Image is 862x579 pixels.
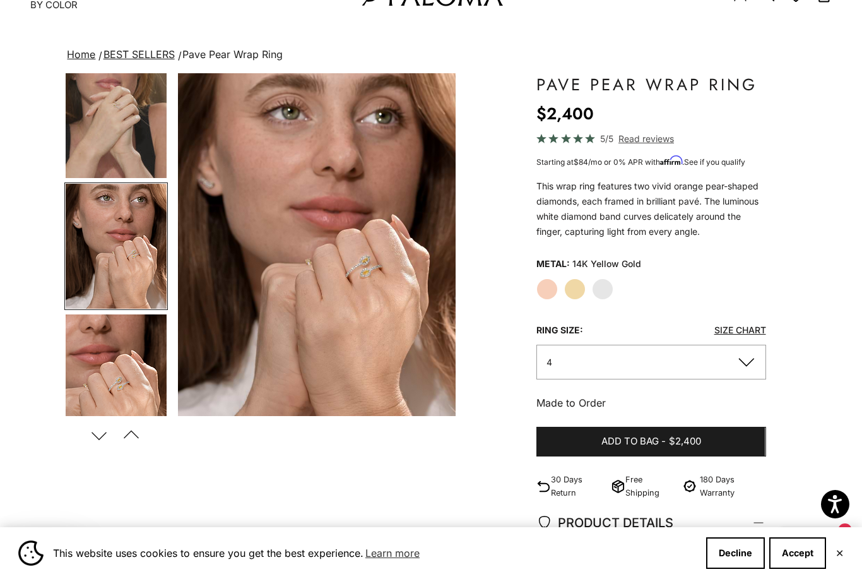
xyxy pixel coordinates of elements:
[178,73,456,417] div: Item 5 of 15
[363,544,422,563] a: Learn more
[536,512,673,534] span: PRODUCT DETAILS
[64,182,168,310] button: Go to item 5
[103,48,175,61] a: BEST SELLERS
[536,157,745,167] span: Starting at /mo or 0% APR with .
[66,53,167,178] img: #YellowGold #WhiteGold #RoseGold
[618,131,674,146] span: Read reviews
[625,473,675,499] p: Free Shipping
[684,157,745,167] a: See if you qualify - Learn more about Affirm Financing (opens in modal)
[536,427,765,457] button: Add to bag-$2,400
[64,46,797,64] nav: breadcrumbs
[714,325,766,335] a: Size Chart
[18,540,44,566] img: Cookie banner
[600,131,613,146] span: 5/5
[64,313,168,441] button: Go to item 6
[574,157,588,167] span: $84
[536,499,765,546] summary: PRODUCT DETAILS
[769,537,826,569] button: Accept
[601,434,659,450] span: Add to bag
[67,48,95,61] a: Home
[66,314,167,439] img: #YellowGold #WhiteGold #RoseGold
[536,101,594,126] sale-price: $2,400
[700,473,766,499] p: 180 Days Warranty
[53,544,696,563] span: This website uses cookies to ensure you get the best experience.
[660,156,682,165] span: Affirm
[706,537,765,569] button: Decline
[536,179,765,239] p: This wrap ring features two vivid orange pear-shaped diamonds, each framed in brilliant pavé. The...
[536,73,765,96] h1: Pave Pear Wrap Ring
[178,73,456,417] img: #YellowGold #WhiteGold #RoseGold
[64,52,168,179] button: Go to item 4
[536,131,765,146] a: 5/5 Read reviews
[536,395,765,411] p: Made to Order
[669,434,701,450] span: $2,400
[835,549,844,557] button: Close
[572,254,641,273] variant-option-value: 14K Yellow Gold
[546,357,552,367] span: 4
[536,345,765,379] button: 4
[536,321,583,340] legend: Ring size:
[182,48,283,61] span: Pave Pear Wrap Ring
[551,473,605,499] p: 30 Days Return
[536,254,570,273] legend: Metal:
[66,184,167,309] img: #YellowGold #WhiteGold #RoseGold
